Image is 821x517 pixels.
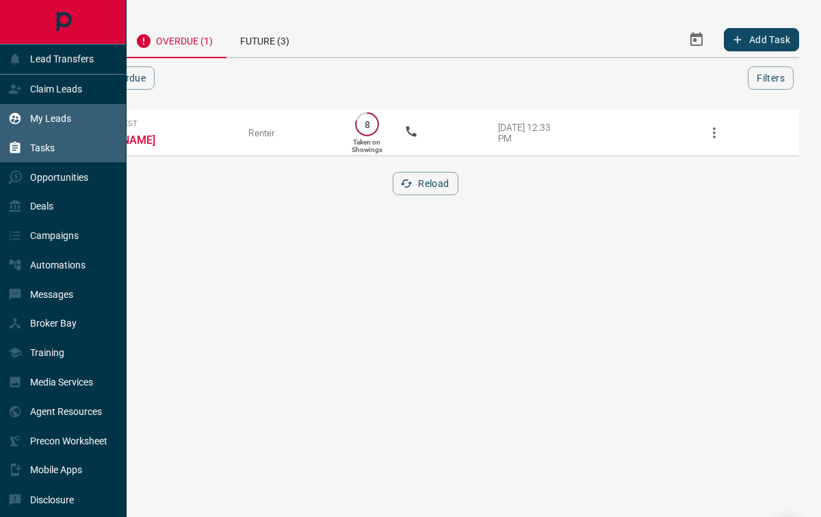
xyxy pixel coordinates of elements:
div: Renter [248,127,329,138]
span: Viewing Request [73,119,228,128]
div: Future (3) [226,22,303,57]
button: Select Date Range [680,23,713,56]
div: [DATE] 12:33 PM [498,122,556,144]
button: Filters [748,66,794,90]
p: Taken on Showings [352,138,382,153]
button: Reload [393,172,458,195]
p: 8 [362,119,372,129]
div: Overdue (1) [122,22,226,58]
button: Add Task [724,28,799,51]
